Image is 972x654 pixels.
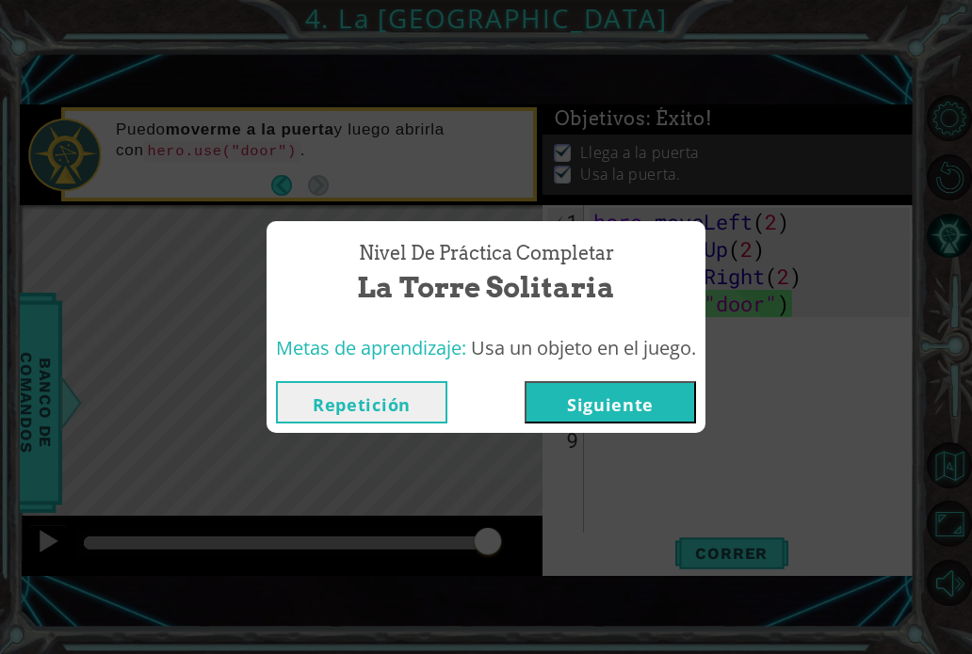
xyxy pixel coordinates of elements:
span: La Torre Solitaria [357,267,615,308]
span: Nivel de Práctica Completar [359,240,614,267]
span: Metas de aprendizaje: [276,335,466,360]
button: Repetición [276,381,447,423]
span: Usa un objeto en el juego. [471,335,696,360]
button: Siguiente [525,381,696,423]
